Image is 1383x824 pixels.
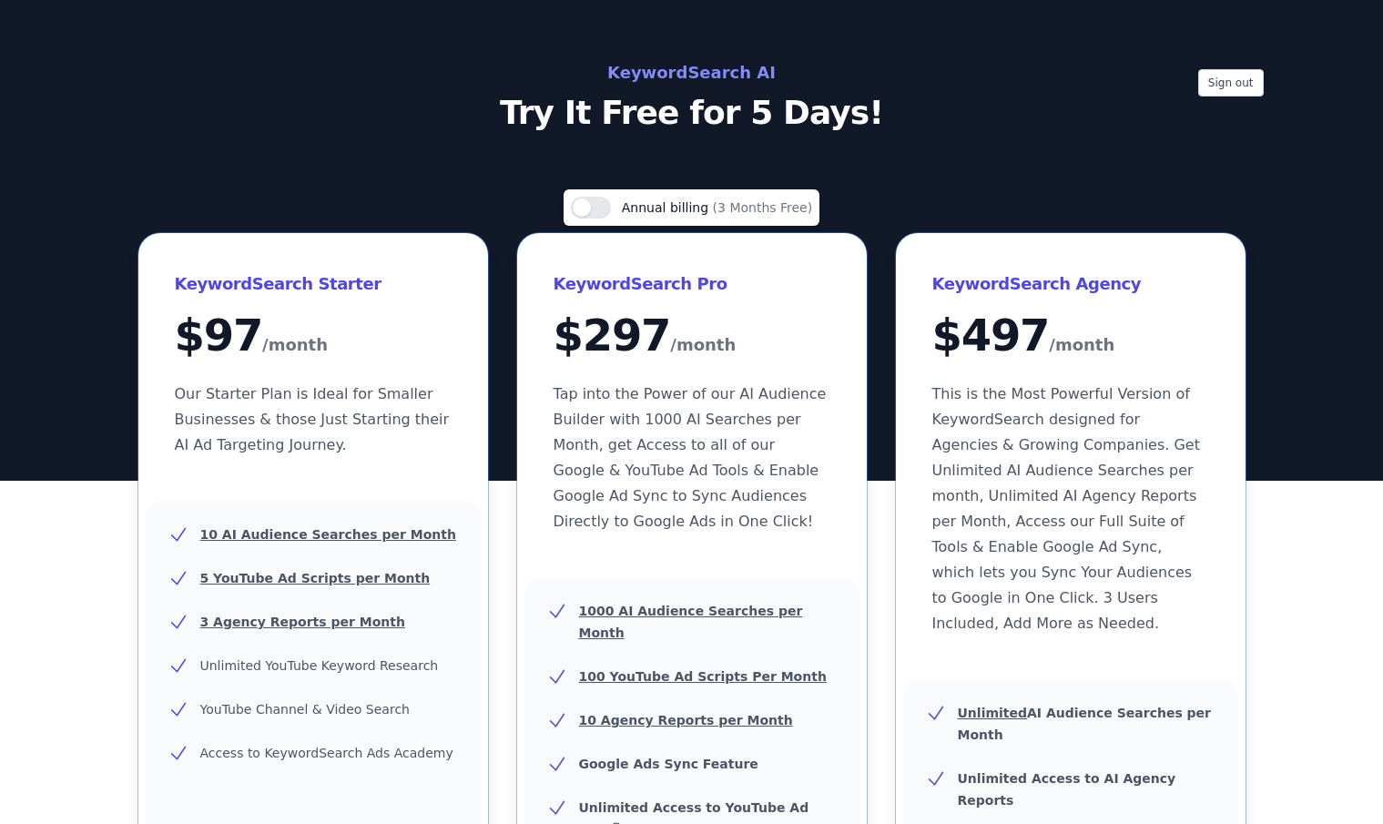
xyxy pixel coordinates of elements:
div: $ 297 [554,313,830,360]
span: Tap into the Power of our AI Audience Builder with 1000 AI Searches per Month, get Access to all ... [554,385,827,530]
u: 3 Agency Reports per Month [200,615,405,629]
span: /month [670,331,736,360]
u: 10 AI Audience Searches per Month [200,527,456,542]
h2: KeywordSearch AI [284,58,1100,87]
b: Google Ads Sync Feature [579,757,758,771]
b: Unlimited Access to AI Agency Reports [958,771,1176,808]
span: Access to KeywordSearch Ads Academy [200,746,453,760]
div: $ 97 [175,313,452,360]
u: 100 YouTube Ad Scripts Per Month [579,669,827,684]
span: YouTube Channel & Video Search [200,702,410,717]
div: $ 497 [932,313,1209,360]
button: Sign out [1198,69,1264,97]
u: 1000 AI Audience Searches per Month [579,604,803,640]
h3: KeywordSearch Agency [932,270,1209,299]
u: 5 YouTube Ad Scripts per Month [200,571,431,585]
span: Unlimited YouTube Keyword Research [200,658,439,673]
u: Unlimited [958,706,1028,720]
span: (3 Months Free) [713,200,813,215]
span: Our Starter Plan is Ideal for Smaller Businesses & those Just Starting their AI Ad Targeting Jour... [175,385,450,453]
b: AI Audience Searches per Month [958,706,1212,742]
h3: KeywordSearch Pro [554,270,830,299]
span: /month [262,331,328,360]
u: 10 Agency Reports per Month [579,713,793,727]
span: Annual billing [622,200,713,215]
p: Try It Free for 5 Days! [284,95,1100,131]
span: /month [1049,331,1114,360]
h3: KeywordSearch Starter [175,270,452,299]
span: This is the Most Powerful Version of KeywordSearch designed for Agencies & Growing Companies. Get... [932,385,1200,632]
